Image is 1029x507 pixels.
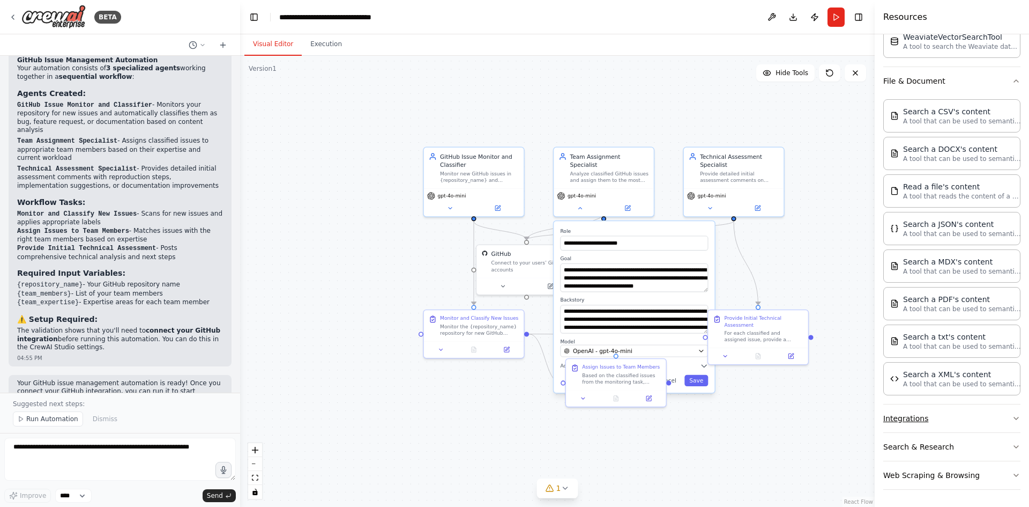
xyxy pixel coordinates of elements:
[777,351,805,361] button: Open in side panel
[756,64,815,82] button: Hide Tools
[476,244,577,295] div: GitHubGitHub3of10Connect to your users’ GitHub accounts
[605,203,651,213] button: Open in side panel
[20,491,46,500] span: Improve
[553,147,654,217] div: Team Assignment SpecialistAnalyze classified GitHub issues and assign them to the most appropriat...
[13,412,83,427] button: Run Automation
[17,210,223,227] li: - Scans for new issues and applies appropriate labels
[17,290,223,299] li: - List of your team members
[556,483,561,494] span: 1
[883,461,1020,489] button: Web Scraping & Browsing
[903,342,1021,351] p: A tool that can be used to semantic search a query from a txt's content.
[903,256,1021,267] div: Search a MDX's content
[529,330,561,387] g: Edge from b0a9d9f7-5d4c-42ae-96eb-7bae815555ee to 16a85638-2b42-4264-bf85-107bc5ee286f
[573,347,632,355] span: OpenAI - gpt-4o-mini
[17,64,223,81] p: Your automation consists of working together in a :
[17,165,137,173] code: Technical Assessment Specialist
[17,227,223,244] li: - Matches issues with the right team members based on expertise
[903,230,1021,238] p: A tool that can be used to semantic search a query from a JSON's content.
[903,144,1021,155] div: Search a DOCX's content
[493,345,520,355] button: Open in side panel
[438,193,466,199] span: gpt-4o-mini
[481,250,488,256] img: GitHub
[26,415,78,423] span: Run Automation
[106,64,180,72] strong: 3 specialized agents
[17,227,129,235] code: Assign Issues to Team Members
[93,415,117,423] span: Dismiss
[560,255,708,262] label: Goal
[883,11,927,24] h4: Resources
[683,147,784,217] div: Technical Assessment SpecialistProvide detailed initial assessment comments on GitHub issues, inc...
[248,485,262,499] button: toggle interactivity
[635,394,662,403] button: Open in side panel
[17,290,71,298] code: {team_members}
[560,227,708,234] label: Role
[440,152,519,168] div: GitHub Issue Monitor and Classifier
[87,412,123,427] button: Dismiss
[440,315,518,321] div: Monitor and Classify New Issues
[491,260,572,273] div: Connect to your users’ GitHub accounts
[700,152,779,168] div: Technical Assessment Specialist
[17,245,156,252] code: Provide Initial Technical Assessment
[890,37,899,46] img: WeaviateVectorSearchTool
[890,262,899,270] img: MDXSearchTool
[249,64,277,73] div: Version 1
[248,443,262,457] button: zoom in
[903,380,1021,388] p: A tool that can be used to semantic search a query from a XML's content.
[903,106,1021,117] div: Search a CSV's content
[457,345,491,355] button: No output available
[890,337,899,346] img: TXTSearchTool
[17,269,125,277] strong: Required Input Variables:
[890,224,899,233] img: JSONSearchTool
[17,379,223,405] p: Your GitHub issue management automation is ready! Once you connect your GitHub integration, you c...
[903,32,1021,42] div: WeaviateVectorSearchTool
[890,374,899,383] img: XMLSearchTool
[903,181,1021,192] div: Read a file's content
[903,369,1021,380] div: Search a XML's content
[890,149,899,158] img: DOCXSearchTool
[741,351,775,361] button: No output available
[560,345,708,357] button: OpenAI - gpt-4o-mini
[570,152,649,168] div: Team Assignment Specialist
[582,364,660,370] div: Assign Issues to Team Members
[537,479,578,498] button: 1
[203,489,236,502] button: Send
[890,112,899,120] img: CSVSearchTool
[17,244,223,261] li: - Posts comprehensive technical analysis and next steps
[700,171,779,183] div: Provide detailed initial assessment comments on GitHub issues, including reproduction steps for b...
[903,219,1021,230] div: Search a JSON's content
[883,95,1020,404] div: File & Document
[883,405,1020,432] button: Integrations
[248,457,262,471] button: zoom out
[570,171,649,183] div: Analyze classified GitHub issues and assign them to the most appropriate team members based on th...
[302,33,351,56] button: Execution
[244,33,302,56] button: Visual Editor
[560,297,708,303] label: Backstory
[207,491,223,500] span: Send
[560,362,708,370] button: Advanced Options
[94,11,121,24] div: BETA
[17,137,117,145] code: Team Assignment Specialist
[903,332,1021,342] div: Search a txt's content
[17,56,158,64] strong: GitHub Issue Management Automation
[599,394,633,403] button: No output available
[215,462,232,478] button: Click to speak your automation idea
[560,363,605,369] span: Advanced Options
[17,89,86,98] strong: Agents Created:
[17,101,223,135] p: - Monitors your repository for new issues and automatically classifies them as bug, feature reque...
[13,400,227,408] p: Suggested next steps:
[903,155,1021,163] p: A tool that can be used to semantic search a query from a DOCX's content.
[565,358,667,408] div: Assign Issues to Team MembersBased on the classified issues from the monitoring task, analyze eac...
[729,221,762,305] g: Edge from 3a7c59dd-72d4-43bc-b23e-2c96cca1befe to 7f6ff07d-a6ca-471f-9d55-cf66308d31a1
[469,221,531,240] g: Edge from 6cb2898e-d10f-47e2-8d86-75c14e3b45e2 to ca4a36f8-9984-49e4-99f5-9b4a8b80a194
[184,39,210,52] button: Switch to previous chat
[903,305,1021,313] p: A tool that can be used to semantic search a query from a PDF's content.
[17,281,83,289] code: {repository_name}
[214,39,232,52] button: Start a new chat
[17,298,223,307] li: - Expertise areas for each team member
[560,339,708,345] label: Model
[59,73,132,80] strong: sequential workflow
[423,147,524,217] div: GitHub Issue Monitor and ClassifierMonitor new GitHub issues in {repository_name} and automatical...
[529,330,703,341] g: Edge from b0a9d9f7-5d4c-42ae-96eb-7bae815555ee to 7f6ff07d-a6ca-471f-9d55-cf66308d31a1
[523,221,738,240] g: Edge from 3a7c59dd-72d4-43bc-b23e-2c96cca1befe to ca4a36f8-9984-49e4-99f5-9b4a8b80a194
[698,193,726,199] span: gpt-4o-mini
